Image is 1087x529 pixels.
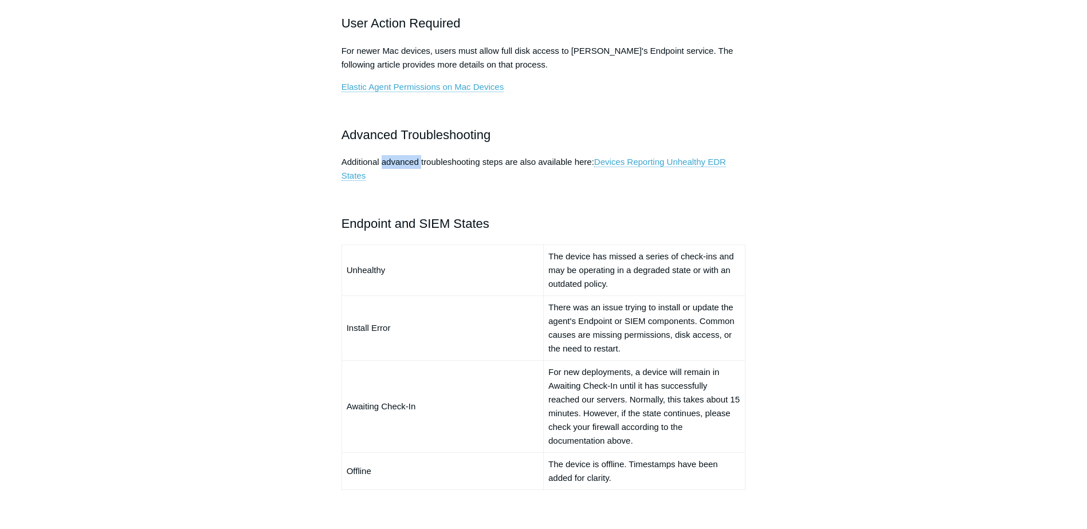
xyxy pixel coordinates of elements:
[342,360,543,452] td: Awaiting Check-In
[342,157,726,181] a: Devices Reporting Unhealthy EDR States
[342,82,504,92] a: Elastic Agent Permissions on Mac Devices
[342,44,746,72] p: For newer Mac devices, users must allow full disk access to [PERSON_NAME]'s Endpoint service. The...
[342,244,543,295] td: Unhealthy
[543,360,745,452] td: For new deployments, a device will remain in Awaiting Check-In until it has successfully reached ...
[342,452,543,489] td: Offline
[342,295,543,360] td: Install Error
[342,13,746,33] h2: User Action Required
[342,155,746,183] p: Additional advanced troubleshooting steps are also available here:
[342,125,746,145] h2: Advanced Troubleshooting
[543,452,745,489] td: The device is offline. Timestamps have been added for clarity.
[543,295,745,360] td: There was an issue trying to install or update the agent's Endpoint or SIEM components. Common ca...
[543,244,745,295] td: The device has missed a series of check-ins and may be operating in a degraded state or with an o...
[342,214,746,234] h2: Endpoint and SIEM States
